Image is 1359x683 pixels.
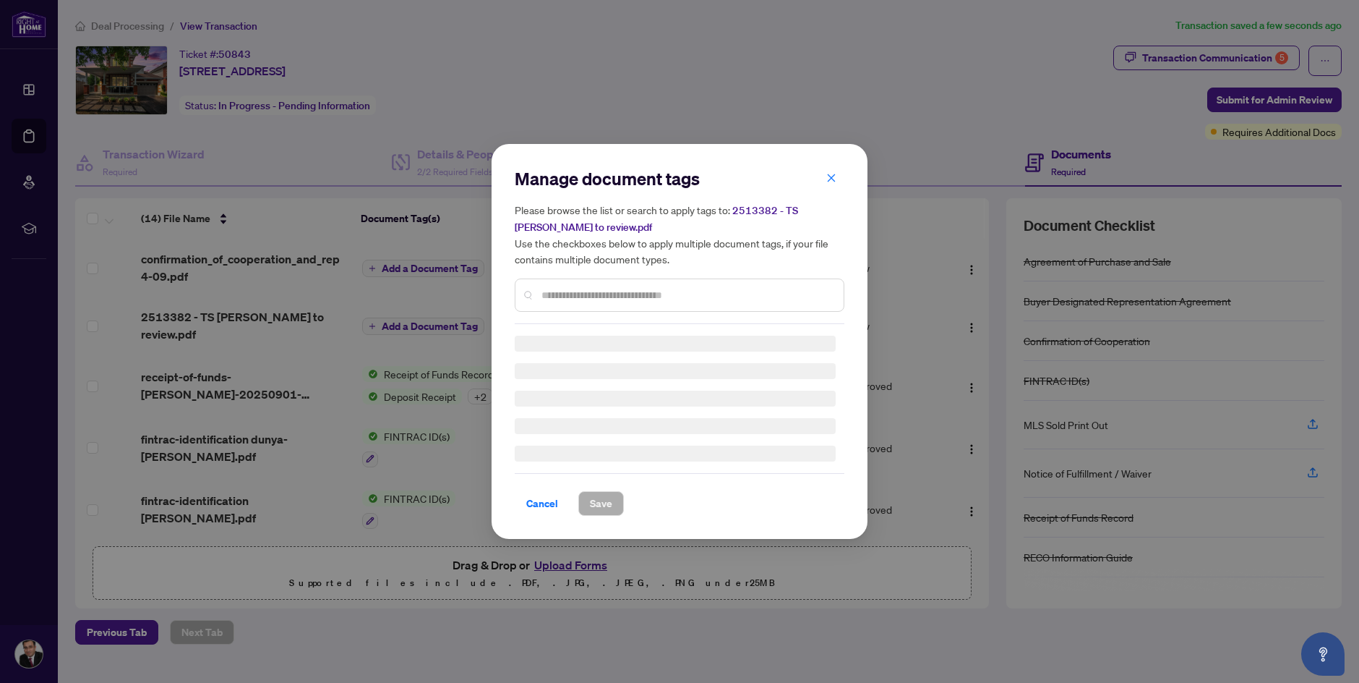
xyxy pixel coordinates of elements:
[515,167,844,190] h2: Manage document tags
[515,491,570,516] button: Cancel
[578,491,624,516] button: Save
[526,492,558,515] span: Cancel
[826,173,836,183] span: close
[515,202,844,267] h5: Please browse the list or search to apply tags to: Use the checkboxes below to apply multiple doc...
[1301,632,1345,676] button: Open asap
